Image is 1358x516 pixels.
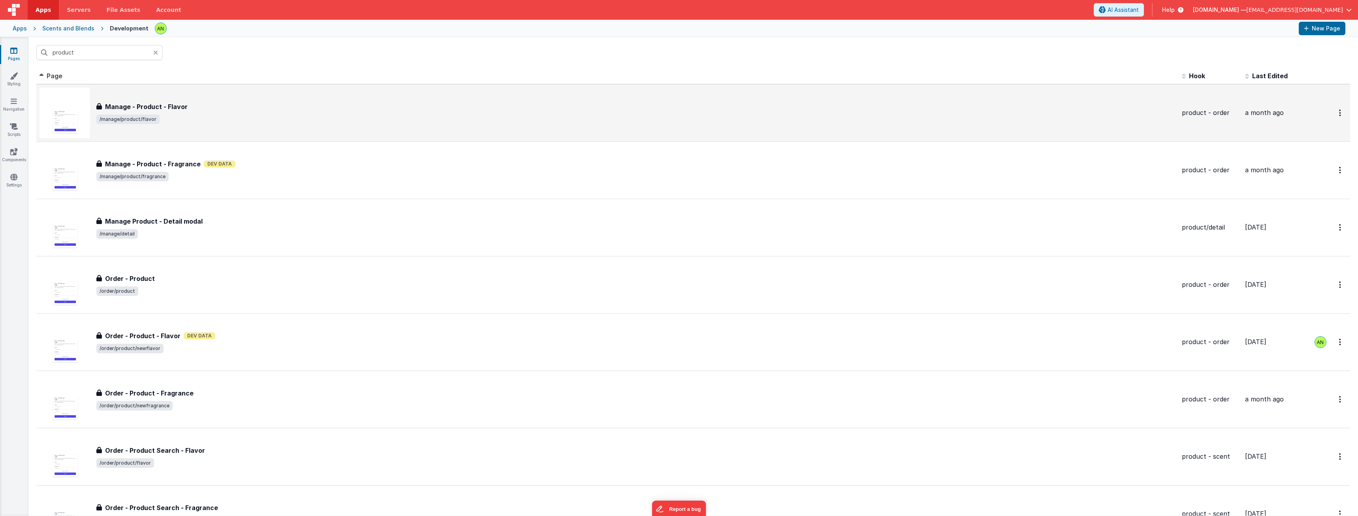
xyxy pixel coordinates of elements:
[204,160,235,168] span: Dev Data
[105,102,188,111] h3: Manage - Product - Flavor
[105,331,181,341] h3: Order - Product - Flavor
[47,72,62,80] span: Page
[105,217,203,226] h3: Manage Product - Detail modal
[105,446,205,455] h3: Order - Product Search - Flavor
[1162,6,1175,14] span: Help
[96,458,154,468] span: /order/product/flavor
[1182,280,1239,289] div: product - order
[1334,277,1347,293] button: Options
[1245,281,1266,288] span: [DATE]
[1182,337,1239,347] div: product - order
[96,286,138,296] span: /order/product
[155,23,166,34] img: 1ed2b4006576416bae4b007ab5b07290
[36,6,51,14] span: Apps
[1334,162,1347,178] button: Options
[107,6,141,14] span: File Assets
[42,24,94,32] div: Scents and Blends
[1315,337,1326,348] img: 1ed2b4006576416bae4b007ab5b07290
[1193,6,1246,14] span: [DOMAIN_NAME] —
[1334,448,1347,465] button: Options
[13,24,27,32] div: Apps
[1182,166,1239,175] div: product - order
[105,274,155,283] h3: Order - Product
[1189,72,1205,80] span: Hook
[184,332,215,339] span: Dev Data
[105,503,218,512] h3: Order - Product Search - Fragrance
[1245,395,1284,403] span: a month ago
[1334,391,1347,407] button: Options
[1245,452,1266,460] span: [DATE]
[1299,22,1345,35] button: New Page
[1334,334,1347,350] button: Options
[96,115,160,124] span: /manage/product/flavor
[1182,395,1239,404] div: product - order
[1245,166,1284,174] span: a month ago
[1334,105,1347,121] button: Options
[1182,452,1239,461] div: product - scent
[1182,223,1239,232] div: product/detail
[1094,3,1144,17] button: AI Assistant
[1193,6,1352,14] button: [DOMAIN_NAME] — [EMAIL_ADDRESS][DOMAIN_NAME]
[105,159,201,169] h3: Manage - Product - Fragrance
[67,6,90,14] span: Servers
[1245,109,1284,117] span: a month ago
[110,24,149,32] div: Development
[105,388,194,398] h3: Order - Product - Fragrance
[1182,108,1239,117] div: product - order
[96,401,173,411] span: /order/product/newfragrance
[36,45,163,60] input: Search pages, id's ...
[96,229,138,239] span: /manage/detail
[1245,338,1266,346] span: [DATE]
[1245,223,1266,231] span: [DATE]
[96,172,169,181] span: /manage/product/fragrance
[1108,6,1139,14] span: AI Assistant
[1252,72,1288,80] span: Last Edited
[1334,219,1347,235] button: Options
[96,344,164,353] span: /order/product/newflavor
[1246,6,1343,14] span: [EMAIL_ADDRESS][DOMAIN_NAME]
